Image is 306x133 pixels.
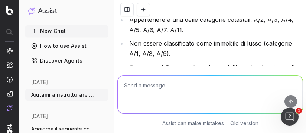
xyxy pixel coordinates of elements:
[31,91,97,99] span: Aiutami a ristrutturare questo articolo
[7,105,13,111] img: Assist
[6,6,13,15] img: Botify logo
[281,108,299,126] iframe: Intercom live chat
[162,120,224,127] p: Assist can make mistakes
[127,38,303,59] li: Non essere classificato come immobile di lusso (categorie A/1, A/8, A/9).
[127,62,303,83] li: Trovarsi nel Comune di residenza dell'acquirente o in quello in cui svolge la propria attività.
[127,14,303,35] li: Appartenere a una delle categorie catastali: A/2, A/3, A/4, A/5, A/6, A/7, A/11.
[31,79,48,86] span: [DATE]
[25,55,108,67] a: Discover Agents
[230,120,258,127] a: Old version
[28,7,35,14] img: Assist
[7,62,13,68] img: Intelligence
[7,48,13,54] img: Analytics
[38,6,57,16] h1: Assist
[296,108,302,114] span: 1
[25,40,108,52] a: How to use Assist
[31,113,48,120] span: [DATE]
[31,125,97,133] span: Aggiorna il seguente contenuto di glossa
[7,124,12,129] img: Switch project
[28,6,105,16] button: Assist
[25,25,108,37] button: New Chat
[7,76,13,83] img: Activation
[7,91,13,97] img: Studio
[25,89,108,101] button: Aiutami a ristrutturare questo articolo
